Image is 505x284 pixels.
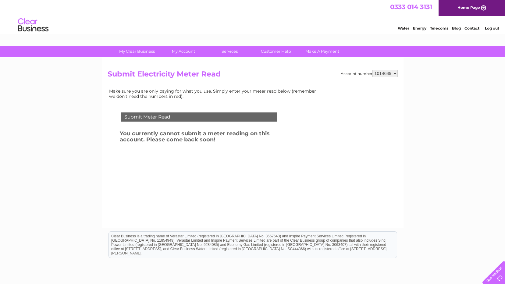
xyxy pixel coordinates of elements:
a: Make A Payment [297,46,347,57]
h3: You currently cannot submit a meter reading on this account. Please come back soon! [120,129,293,146]
a: My Clear Business [112,46,162,57]
a: My Account [158,46,208,57]
td: Make sure you are only paying for what you use. Simply enter your meter read below (remember we d... [108,87,321,100]
a: Blog [452,26,461,30]
a: Telecoms [430,26,448,30]
a: Contact [464,26,479,30]
a: Water [398,26,409,30]
div: Clear Business is a trading name of Verastar Limited (registered in [GEOGRAPHIC_DATA] No. 3667643... [109,3,397,30]
a: Energy [413,26,426,30]
img: logo.png [18,16,49,34]
div: Account number [341,70,398,77]
a: Services [204,46,255,57]
a: Log out [485,26,499,30]
a: 0333 014 3131 [390,3,432,11]
h2: Submit Electricity Meter Read [108,70,398,81]
a: Customer Help [251,46,301,57]
div: Submit Meter Read [121,112,277,122]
